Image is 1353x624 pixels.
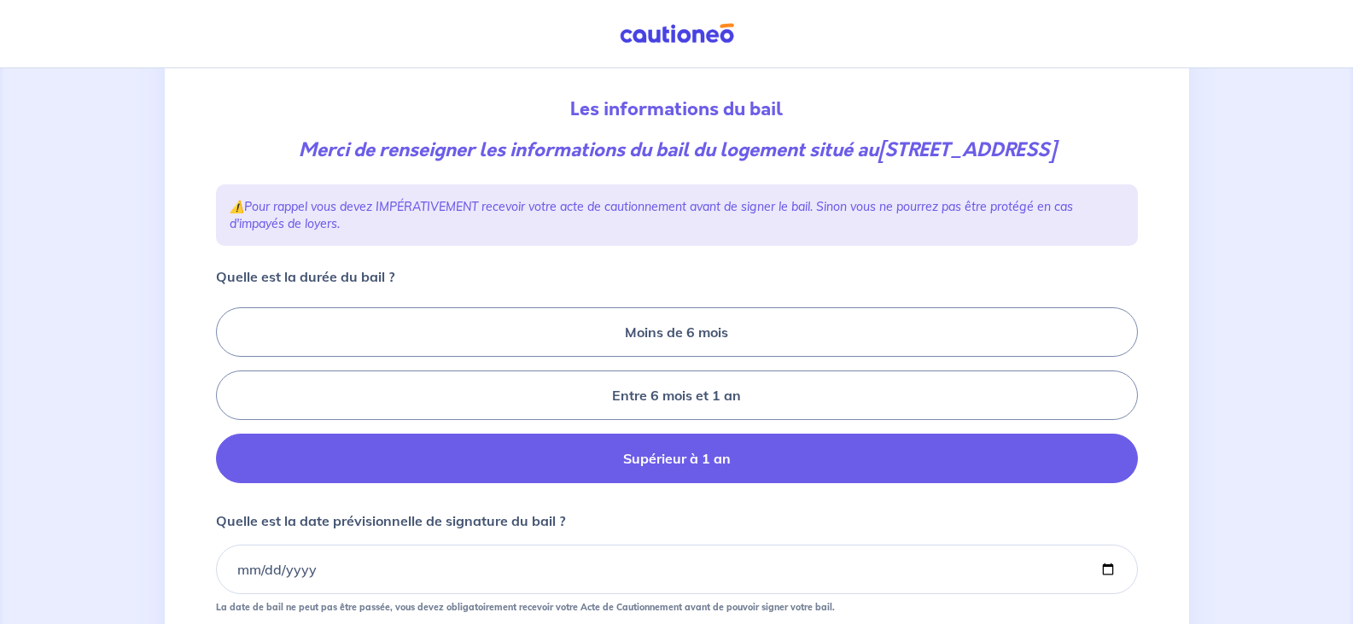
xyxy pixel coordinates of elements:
[230,199,1073,231] em: Pour rappel vous devez IMPÉRATIVEMENT recevoir votre acte de cautionnement avant de signer le bai...
[216,601,835,613] strong: La date de bail ne peut pas être passée, vous devez obligatoirement recevoir votre Acte de Cautio...
[299,137,1055,163] em: Merci de renseigner les informations du bail du logement situé au
[216,96,1138,123] p: Les informations du bail
[216,266,394,287] p: Quelle est la durée du bail ?
[216,545,1138,594] input: contract-date-placeholder
[216,434,1138,483] label: Supérieur à 1 an
[216,510,565,531] p: Quelle est la date prévisionnelle de signature du bail ?
[878,137,1055,163] strong: [STREET_ADDRESS]
[216,307,1138,357] label: Moins de 6 mois
[230,198,1124,232] p: ⚠️
[216,370,1138,420] label: Entre 6 mois et 1 an
[613,23,741,44] img: Cautioneo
